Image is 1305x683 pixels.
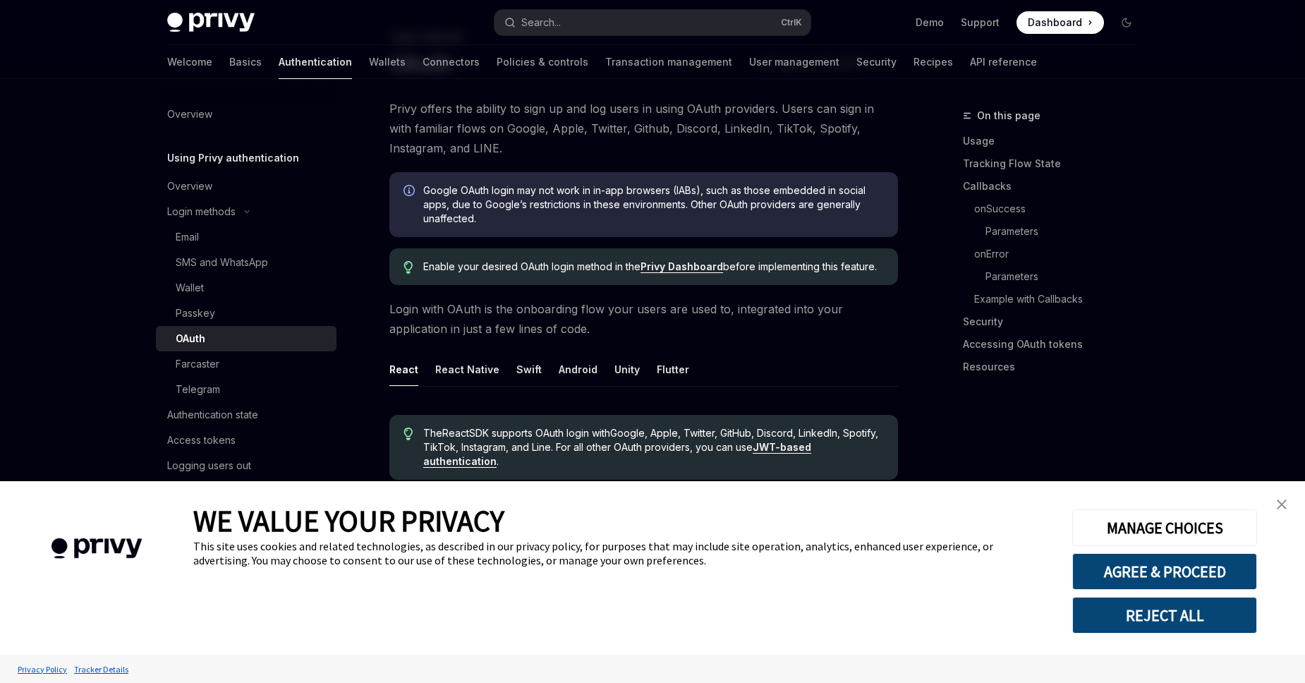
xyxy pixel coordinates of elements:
img: close banner [1277,500,1287,509]
a: Tracker Details [71,657,132,682]
a: Privacy Policy [14,657,71,682]
span: WE VALUE YOUR PRIVACY [193,502,504,539]
button: AGREE & PROCEED [1072,553,1257,590]
button: REJECT ALL [1072,597,1257,634]
button: MANAGE CHOICES [1072,509,1257,546]
a: close banner [1268,490,1296,519]
div: This site uses cookies and related technologies, as described in our privacy policy, for purposes... [193,539,1051,567]
img: company logo [21,518,172,579]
